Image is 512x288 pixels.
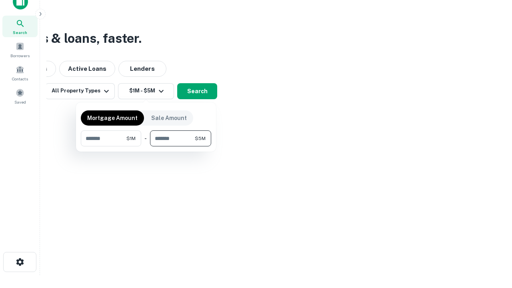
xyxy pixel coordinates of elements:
[195,135,206,142] span: $5M
[87,114,138,122] p: Mortgage Amount
[144,130,147,146] div: -
[126,135,136,142] span: $1M
[472,224,512,262] iframe: Chat Widget
[151,114,187,122] p: Sale Amount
